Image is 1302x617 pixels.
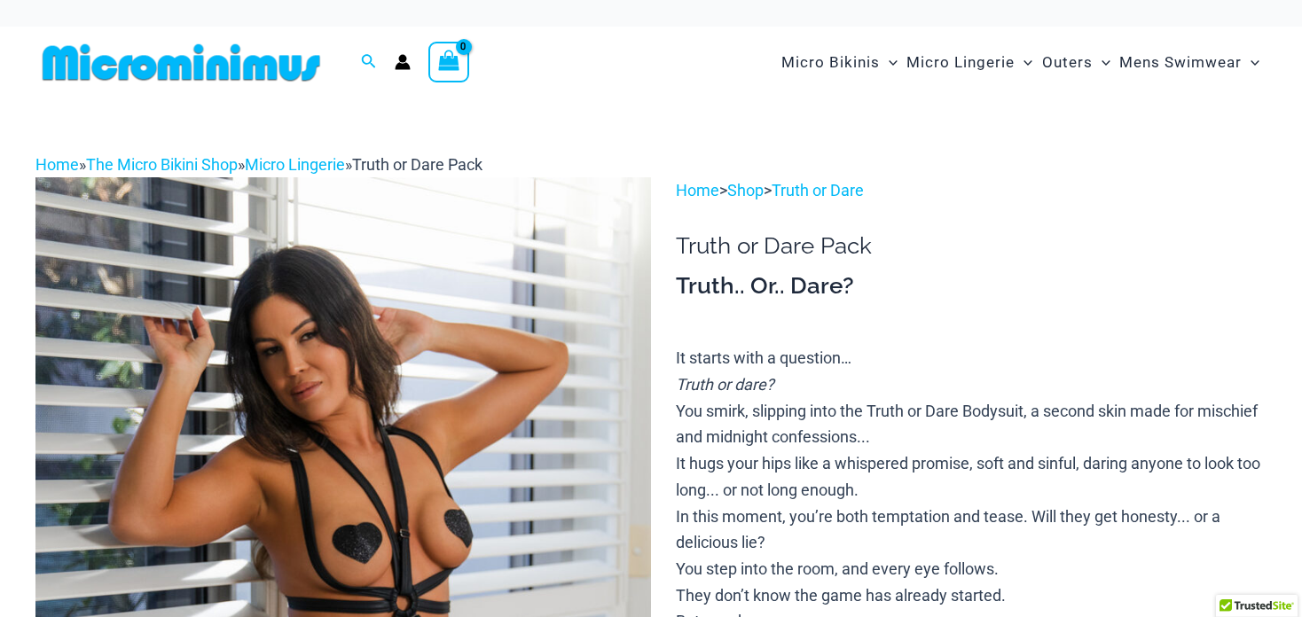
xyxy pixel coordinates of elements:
a: Home [35,155,79,174]
h3: Truth.. Or.. Dare? [676,271,1267,301]
a: Micro BikinisMenu ToggleMenu Toggle [777,35,902,90]
a: Shop [727,181,764,199]
a: Search icon link [361,51,377,74]
span: Menu Toggle [1242,40,1259,85]
a: OutersMenu ToggleMenu Toggle [1038,35,1115,90]
a: View Shopping Cart, empty [428,42,469,82]
a: Home [676,181,719,199]
span: Menu Toggle [1093,40,1110,85]
span: Menu Toggle [1015,40,1032,85]
a: Account icon link [395,54,411,70]
a: Mens SwimwearMenu ToggleMenu Toggle [1115,35,1264,90]
a: Micro Lingerie [245,155,345,174]
p: > > [676,177,1267,204]
nav: Site Navigation [774,33,1267,92]
a: Micro LingerieMenu ToggleMenu Toggle [902,35,1037,90]
a: The Micro Bikini Shop [86,155,238,174]
i: Truth or dare? [676,375,774,394]
span: Micro Bikinis [781,40,880,85]
span: » » » [35,155,482,174]
span: Menu Toggle [880,40,898,85]
span: Truth or Dare Pack [352,155,482,174]
span: Micro Lingerie [906,40,1015,85]
h1: Truth or Dare Pack [676,232,1267,260]
span: Outers [1042,40,1093,85]
img: MM SHOP LOGO FLAT [35,43,327,82]
span: Mens Swimwear [1119,40,1242,85]
a: Truth or Dare [772,181,864,199]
